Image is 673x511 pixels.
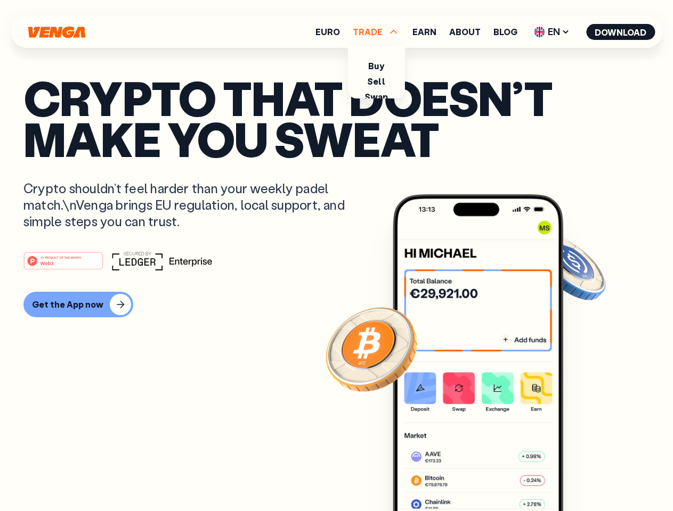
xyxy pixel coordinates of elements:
div: Get the App now [32,299,103,310]
a: Sell [367,76,385,87]
span: EN [530,23,573,40]
tspan: #1 PRODUCT OF THE MONTH [40,256,81,259]
img: flag-uk [534,27,545,37]
a: Get the App now [23,292,650,317]
span: TRADE [353,28,383,36]
p: Crypto shouldn’t feel harder than your weekly padel match.\nVenga brings EU regulation, local sup... [23,180,360,230]
svg: Home [27,26,86,38]
button: Download [586,24,655,40]
a: About [449,28,481,36]
p: Crypto that doesn’t make you sweat [23,77,650,159]
img: Bitcoin [323,301,419,397]
a: Swap [364,91,388,102]
a: Buy [368,60,384,71]
span: TRADE [353,26,400,38]
img: USDC coin [531,229,608,306]
a: Blog [493,28,517,36]
button: Get the App now [23,292,133,317]
a: Earn [412,28,436,36]
a: Euro [315,28,340,36]
tspan: Web3 [40,260,54,266]
a: #1 PRODUCT OF THE MONTHWeb3 [23,258,103,272]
